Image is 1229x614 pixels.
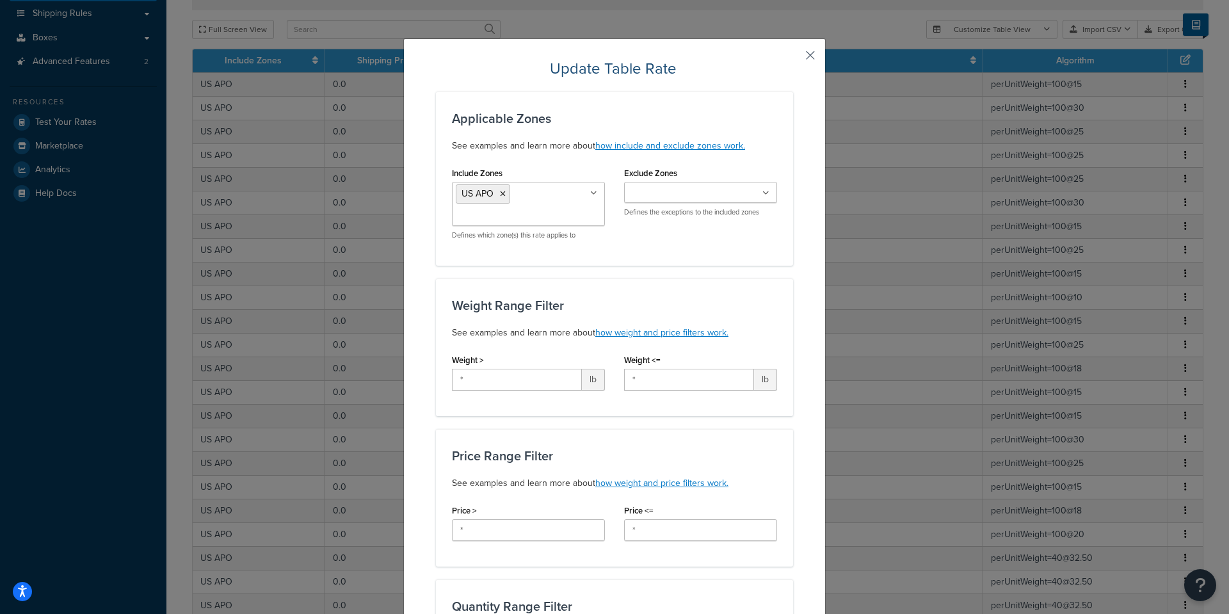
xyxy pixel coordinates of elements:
[452,168,502,178] label: Include Zones
[624,506,654,515] label: Price <=
[595,476,728,490] a: how weight and price filters work.
[452,476,777,491] p: See examples and learn more about
[595,326,728,339] a: how weight and price filters work.
[624,168,677,178] label: Exclude Zones
[452,138,777,154] p: See examples and learn more about
[624,207,777,217] p: Defines the exceptions to the included zones
[582,369,605,391] span: lb
[462,187,494,200] span: US APO
[452,111,777,125] h3: Applicable Zones
[452,449,777,463] h3: Price Range Filter
[452,298,777,312] h3: Weight Range Filter
[452,230,605,240] p: Defines which zone(s) this rate applies to
[452,325,777,341] p: See examples and learn more about
[754,369,777,391] span: lb
[452,506,477,515] label: Price >
[452,599,777,613] h3: Quantity Range Filter
[595,139,745,152] a: how include and exclude zones work.
[452,355,484,365] label: Weight >
[436,58,793,79] h2: Update Table Rate
[624,355,661,365] label: Weight <=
